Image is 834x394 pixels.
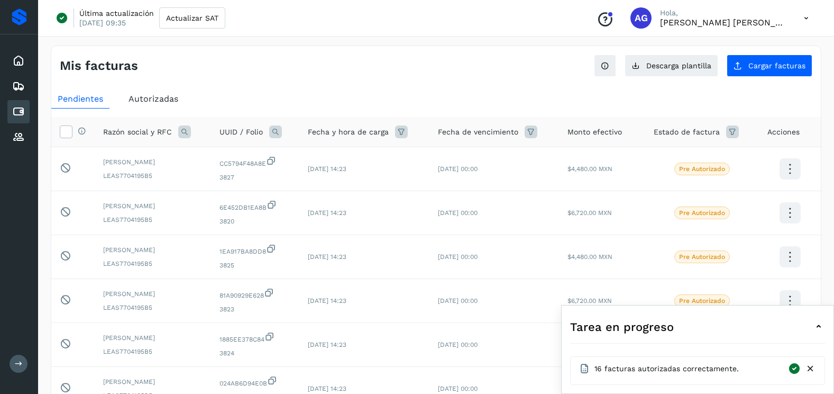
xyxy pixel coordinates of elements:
[103,259,203,268] span: LEAS7704195B5
[219,200,291,212] span: 6E452DB1EA8B
[438,341,478,348] span: [DATE] 00:00
[219,375,291,388] span: 024AB6D94E0B
[103,171,203,181] span: LEAS7704195B5
[103,201,203,211] span: [PERSON_NAME]
[748,62,805,69] span: Cargar facturas
[567,253,612,261] span: $4,480.00 MXN
[103,215,203,225] span: LEAS7704195B5
[679,253,725,261] p: Pre Autorizado
[79,8,154,18] p: Última actualización
[438,165,478,173] span: [DATE] 00:00
[103,245,203,255] span: [PERSON_NAME]
[767,127,800,138] span: Acciones
[58,94,103,104] span: Pendientes
[679,165,725,173] p: Pre Autorizado
[570,318,674,336] span: Tarea en progreso
[103,303,203,312] span: LEAS7704195B5
[103,127,172,138] span: Razón social y RFC
[219,348,291,358] span: 3824
[308,127,389,138] span: Fecha y hora de carga
[308,385,346,392] span: [DATE] 14:23
[159,7,225,29] button: Actualizar SAT
[219,217,291,226] span: 3820
[308,165,346,173] span: [DATE] 14:23
[219,332,291,344] span: 1885EE378C84
[103,347,203,356] span: LEAS7704195B5
[219,156,291,168] span: CC5794F48A8E
[567,209,612,217] span: $6,720.00 MXN
[438,253,478,261] span: [DATE] 00:00
[438,385,478,392] span: [DATE] 00:00
[308,253,346,261] span: [DATE] 14:23
[308,297,346,305] span: [DATE] 14:23
[308,341,346,348] span: [DATE] 14:23
[660,8,787,17] p: Hola,
[7,75,30,98] div: Embarques
[60,58,138,74] h4: Mis facturas
[103,289,203,299] span: [PERSON_NAME]
[567,297,612,305] span: $6,720.00 MXN
[308,209,346,217] span: [DATE] 14:23
[219,261,291,270] span: 3825
[219,288,291,300] span: 81A90929E628
[7,49,30,73] div: Inicio
[79,18,126,28] p: [DATE] 09:35
[129,94,178,104] span: Autorizadas
[219,305,291,314] span: 3823
[567,127,622,138] span: Monto efectivo
[438,209,478,217] span: [DATE] 00:00
[679,297,725,305] p: Pre Autorizado
[103,333,203,343] span: [PERSON_NAME]
[166,14,218,22] span: Actualizar SAT
[103,377,203,387] span: [PERSON_NAME]
[594,363,739,374] span: 16 facturas autorizadas correctamente.
[570,314,825,339] div: Tarea en progreso
[438,127,518,138] span: Fecha de vencimiento
[625,55,718,77] button: Descarga plantilla
[567,165,612,173] span: $4,480.00 MXN
[103,157,203,167] span: [PERSON_NAME]
[219,244,291,256] span: 1EA917BA8DD8
[438,297,478,305] span: [DATE] 00:00
[727,55,812,77] button: Cargar facturas
[679,209,725,217] p: Pre Autorizado
[660,17,787,28] p: Abigail Gonzalez Leon
[7,126,30,149] div: Proveedores
[654,127,720,138] span: Estado de factura
[219,173,291,182] span: 3827
[219,127,263,138] span: UUID / Folio
[7,100,30,123] div: Cuentas por pagar
[646,62,711,69] span: Descarga plantilla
